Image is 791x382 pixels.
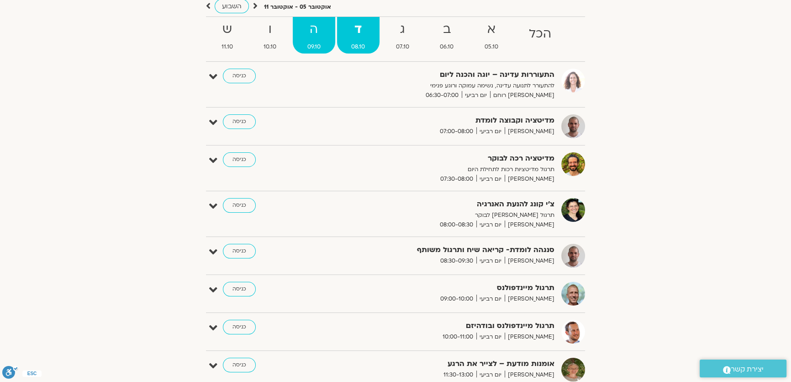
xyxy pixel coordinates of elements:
span: 08:30-09:30 [437,256,476,266]
span: 07:00-08:00 [437,127,476,136]
span: [PERSON_NAME] [505,294,554,304]
strong: התעוררות עדינה – יוגה והכנה ליום [331,69,554,81]
a: הכל [515,17,566,54]
span: יום רביעי [476,332,505,342]
span: 09.10 [293,42,335,52]
span: 10:00-11:00 [439,332,476,342]
span: 08.10 [337,42,380,52]
a: כניסה [223,358,256,372]
a: א05.10 [470,17,513,54]
strong: תרגול מיינדפולנס [331,282,554,294]
a: ד08.10 [337,17,380,54]
span: יום רביעי [476,174,505,184]
a: ש11.10 [207,17,248,54]
span: יום רביעי [476,370,505,380]
span: [PERSON_NAME] [505,220,554,230]
span: 06:30-07:00 [422,91,462,100]
span: 10.10 [249,42,291,52]
a: כניסה [223,244,256,258]
span: 07.10 [381,42,424,52]
a: כניסה [223,320,256,334]
span: 08:00-08:30 [437,220,476,230]
a: כניסה [223,282,256,296]
span: [PERSON_NAME] רוחם [490,91,554,100]
strong: ד [337,19,380,40]
strong: ב [426,19,469,40]
a: ו10.10 [249,17,291,54]
p: תרגול מדיטציות רכות לתחילת היום [331,165,554,174]
strong: ו [249,19,291,40]
span: השבוע [222,2,242,11]
span: יום רביעי [476,294,505,304]
a: כניסה [223,152,256,167]
span: יום רביעי [476,127,505,136]
span: יום רביעי [476,256,505,266]
strong: הכל [515,24,566,44]
p: להתעורר לתנועה עדינה, נשימה עמוקה ורוגע פנימי [331,81,554,91]
strong: א [470,19,513,40]
strong: ג [381,19,424,40]
strong: צ'י קונג להנעת האנרגיה [331,198,554,210]
span: [PERSON_NAME] [505,174,554,184]
strong: מדיטציה רכה לבוקר [331,152,554,165]
span: [PERSON_NAME] [505,370,554,380]
a: יצירת קשר [700,360,786,377]
strong: ה [293,19,335,40]
strong: תרגול מיינדפולנס ובודהיזם [331,320,554,332]
strong: ש [207,19,248,40]
strong: אומנות מודעת – לצייר את הרגע [331,358,554,370]
span: 11:30-13:00 [440,370,476,380]
strong: מדיטציה וקבוצה לומדת [331,114,554,127]
span: [PERSON_NAME] [505,256,554,266]
span: 06.10 [426,42,469,52]
a: כניסה [223,198,256,213]
strong: סנגהה לומדת- קריאה שיח ותרגול משותף [331,244,554,256]
span: 07:30-08:00 [437,174,476,184]
a: ג07.10 [381,17,424,54]
span: 05.10 [470,42,513,52]
span: 11.10 [207,42,248,52]
span: [PERSON_NAME] [505,127,554,136]
p: אוקטובר 05 - אוקטובר 11 [264,2,331,12]
span: יום רביעי [462,91,490,100]
a: ה09.10 [293,17,335,54]
a: כניסה [223,69,256,83]
p: תרגול [PERSON_NAME] לבוקר [331,210,554,220]
a: ב06.10 [426,17,469,54]
a: כניסה [223,114,256,129]
span: יום רביעי [476,220,505,230]
span: [PERSON_NAME] [505,332,554,342]
span: יצירת קשר [731,363,764,376]
span: 09:00-10:00 [437,294,476,304]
